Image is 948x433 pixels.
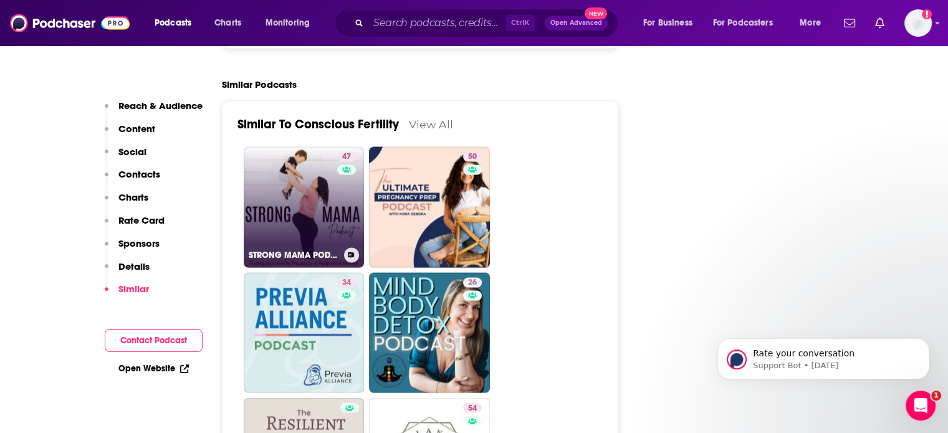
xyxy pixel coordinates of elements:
[713,14,773,32] span: For Podcasters
[155,14,191,32] span: Podcasts
[409,117,453,130] a: View All
[118,146,146,158] p: Social
[105,100,203,123] button: Reach & Audience
[214,14,241,32] span: Charts
[237,116,399,131] a: Similar To Conscious Fertility
[146,13,208,33] button: open menu
[870,12,889,34] a: Show notifications dropdown
[337,277,356,287] a: 34
[118,283,149,295] p: Similar
[257,13,326,33] button: open menu
[337,151,356,161] a: 47
[105,329,203,352] button: Contact Podcast
[904,9,932,37] span: Logged in as smeizlik
[118,100,203,112] p: Reach & Audience
[904,9,932,37] button: Show profile menu
[468,276,477,288] span: 26
[118,123,155,135] p: Content
[222,79,297,90] h2: Similar Podcasts
[118,237,160,249] p: Sponsors
[118,191,148,203] p: Charts
[342,150,351,163] span: 47
[463,277,482,287] a: 26
[463,402,482,412] a: 54
[468,150,477,163] span: 50
[10,11,130,35] img: Podchaser - Follow, Share and Rate Podcasts
[922,9,932,19] svg: Add a profile image
[249,249,339,260] h3: STRONG MAMA PODCAST - Health and fitness for a stronger pregnancy, birth and [MEDICAL_DATA] recovery
[705,13,791,33] button: open menu
[105,191,148,214] button: Charts
[244,272,365,393] a: 34
[791,13,836,33] button: open menu
[643,14,692,32] span: For Business
[369,146,490,267] a: 50
[468,402,477,414] span: 54
[105,168,160,191] button: Contacts
[585,7,607,19] span: New
[699,312,948,399] iframe: Intercom notifications message
[904,9,932,37] img: User Profile
[105,283,149,306] button: Similar
[118,260,150,272] p: Details
[545,16,608,31] button: Open AdvancedNew
[118,363,189,374] a: Open Website
[505,15,535,31] span: Ctrl K
[105,260,150,283] button: Details
[368,13,505,33] input: Search podcasts, credits, & more...
[105,237,160,260] button: Sponsors
[550,20,602,26] span: Open Advanced
[463,151,482,161] a: 50
[266,14,310,32] span: Monitoring
[634,13,708,33] button: open menu
[105,146,146,169] button: Social
[931,391,941,401] span: 1
[906,391,936,421] iframe: Intercom live chat
[206,13,249,33] a: Charts
[839,12,860,34] a: Show notifications dropdown
[118,214,165,226] p: Rate Card
[244,146,365,267] a: 47STRONG MAMA PODCAST - Health and fitness for a stronger pregnancy, birth and [MEDICAL_DATA] rec...
[118,168,160,180] p: Contacts
[342,276,351,288] span: 34
[346,9,630,37] div: Search podcasts, credits, & more...
[800,14,821,32] span: More
[105,123,155,146] button: Content
[105,214,165,237] button: Rate Card
[369,272,490,393] a: 26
